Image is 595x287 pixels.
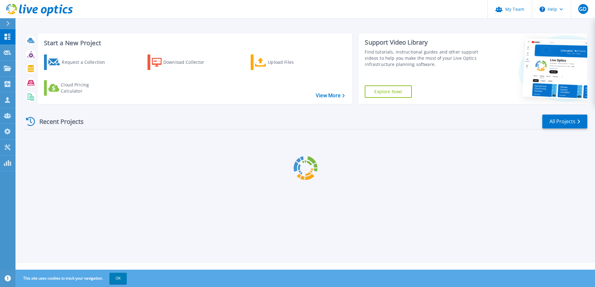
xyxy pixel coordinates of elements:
[251,54,320,70] a: Upload Files
[163,56,213,68] div: Download Collector
[268,56,317,68] div: Upload Files
[365,85,412,98] a: Explore Now!
[44,80,113,96] a: Cloud Pricing Calculator
[316,93,345,98] a: View More
[24,114,92,129] div: Recent Projects
[17,273,127,284] span: This site uses cookies to track your navigation.
[148,54,217,70] a: Download Collector
[44,40,345,46] h3: Start a New Project
[61,82,110,94] div: Cloud Pricing Calculator
[109,273,127,284] button: OK
[62,56,111,68] div: Request a Collection
[365,38,481,46] div: Support Video Library
[579,7,587,11] span: GD
[365,49,481,67] div: Find tutorials, instructional guides and other support videos to help you make the most of your L...
[44,54,113,70] a: Request a Collection
[542,115,587,128] a: All Projects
